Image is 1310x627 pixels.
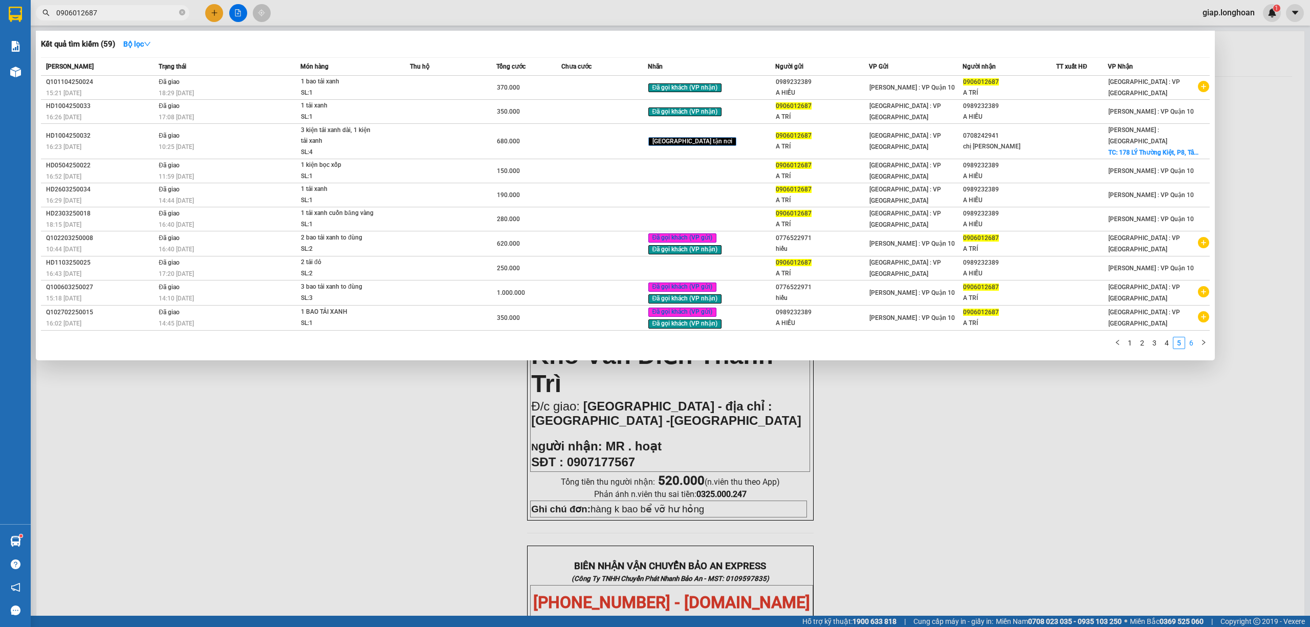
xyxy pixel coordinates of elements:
span: 14:45 [DATE] [159,320,194,327]
span: [GEOGRAPHIC_DATA] : VP [GEOGRAPHIC_DATA] [869,102,941,121]
span: 0906012687 [776,132,812,139]
span: Đã giao [159,259,180,266]
span: Đã giao [159,102,180,110]
span: [PERSON_NAME] : VP Quận 10 [1108,108,1194,115]
div: Q100603250027 [46,282,156,293]
div: 0989232389 [963,101,1056,112]
button: right [1197,337,1210,349]
a: 5 [1173,337,1185,349]
span: 250.000 [497,265,520,272]
div: HD0504250022 [46,160,156,171]
span: [GEOGRAPHIC_DATA] : VP [GEOGRAPHIC_DATA] [869,210,941,228]
strong: PHIẾU DÁN LÊN HÀNG [72,5,207,18]
span: plus-circle [1198,311,1209,322]
span: Đã gọi khách (VP gửi) [648,283,717,292]
div: SL: 1 [301,219,378,230]
span: Đã gọi khách (VP gửi) [648,233,717,243]
span: 1.000.000 [497,289,525,296]
div: 3 bao tải xanh to đùng [301,282,378,293]
div: A HIẾU [963,112,1056,122]
div: 0776522971 [776,233,868,244]
div: A HIẾU [776,318,868,329]
span: Đã giao [159,309,180,316]
span: Nhãn [648,63,663,70]
span: [PERSON_NAME] : VP Quận 10 [869,240,955,247]
span: Chưa cước [561,63,592,70]
div: 1 kiện bọc xốp [301,160,378,171]
span: 0906012687 [963,284,999,291]
strong: Bộ lọc [123,40,151,48]
a: 6 [1186,337,1197,349]
span: message [11,606,20,615]
span: [GEOGRAPHIC_DATA] : VP [GEOGRAPHIC_DATA] [1108,309,1180,327]
div: A TRÍ [776,112,868,122]
li: Next Page [1197,337,1210,349]
span: 0906012687 [963,234,999,242]
span: [PERSON_NAME] : VP Quận 10 [1108,191,1194,199]
div: 1 tải xanh cuốn băng vàng [301,208,378,219]
div: SL: 1 [301,171,378,182]
span: Đã gọi khách (VP nhận) [648,319,722,329]
div: Q101104250024 [46,77,156,88]
div: A TRÍ [963,318,1056,329]
div: hiếu [776,293,868,304]
div: 0776522971 [776,282,868,293]
span: question-circle [11,559,20,569]
span: TC: 178 LÝ Thường Kiệt, P8, Tâ... [1108,149,1198,156]
div: 0708242941 [963,131,1056,141]
span: 15:21 [DATE] [46,90,81,97]
div: SL: 1 [301,88,378,99]
li: 2 [1136,337,1148,349]
a: 3 [1149,337,1160,349]
span: 620.000 [497,240,520,247]
div: A TRÍ [963,293,1056,304]
div: A TRÍ [776,171,868,182]
span: close-circle [179,9,185,15]
span: 18:29 [DATE] [159,90,194,97]
span: 0906012687 [963,309,999,316]
span: 11:59 [DATE] [159,173,194,180]
span: Đã gọi khách (VP nhận) [648,107,722,117]
span: 0906012687 [776,162,812,169]
span: close-circle [179,8,185,18]
div: chị [PERSON_NAME] [963,141,1056,152]
span: 370.000 [497,84,520,91]
input: Tìm tên, số ĐT hoặc mã đơn [56,7,177,18]
span: 350.000 [497,108,520,115]
strong: CSKH: [28,35,54,44]
span: Đã giao [159,284,180,291]
span: [PERSON_NAME] : VP Quận 10 [1108,167,1194,175]
span: [PHONE_NUMBER] [4,35,78,53]
div: SL: 2 [301,244,378,255]
div: 3 kiện tải xanh dài, 1 kiện tải xanh [301,125,378,147]
div: HD2303250018 [46,208,156,219]
li: 1 [1124,337,1136,349]
span: [PERSON_NAME] : VP Quận 10 [1108,215,1194,223]
span: 0906012687 [776,102,812,110]
li: Previous Page [1111,337,1124,349]
span: 17:08 [DATE] [159,114,194,121]
div: 1 BAO TẢI XANH [301,307,378,318]
div: 0989232389 [776,77,868,88]
div: HD1004250033 [46,101,156,112]
div: SL: 1 [301,112,378,123]
span: 280.000 [497,215,520,223]
div: SL: 1 [301,318,378,329]
span: [PERSON_NAME] [46,63,94,70]
a: 4 [1161,337,1172,349]
span: Mã đơn: VP101110250033 [4,62,153,76]
div: A TRÍ [776,268,868,279]
span: 190.000 [497,191,520,199]
span: CÔNG TY TNHH CHUYỂN PHÁT NHANH BẢO AN [81,35,204,53]
span: Đã gọi khách (VP nhận) [648,83,722,93]
span: Món hàng [300,63,329,70]
span: 16:43 [DATE] [46,270,81,277]
img: logo-vxr [9,7,22,22]
div: 2 tải đỏ [301,257,378,268]
button: Bộ lọcdown [115,36,159,52]
span: 14:10 [DATE] [159,295,194,302]
span: 16:02 [DATE] [46,320,81,327]
div: A TRÍ [776,219,868,230]
a: 1 [1124,337,1136,349]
